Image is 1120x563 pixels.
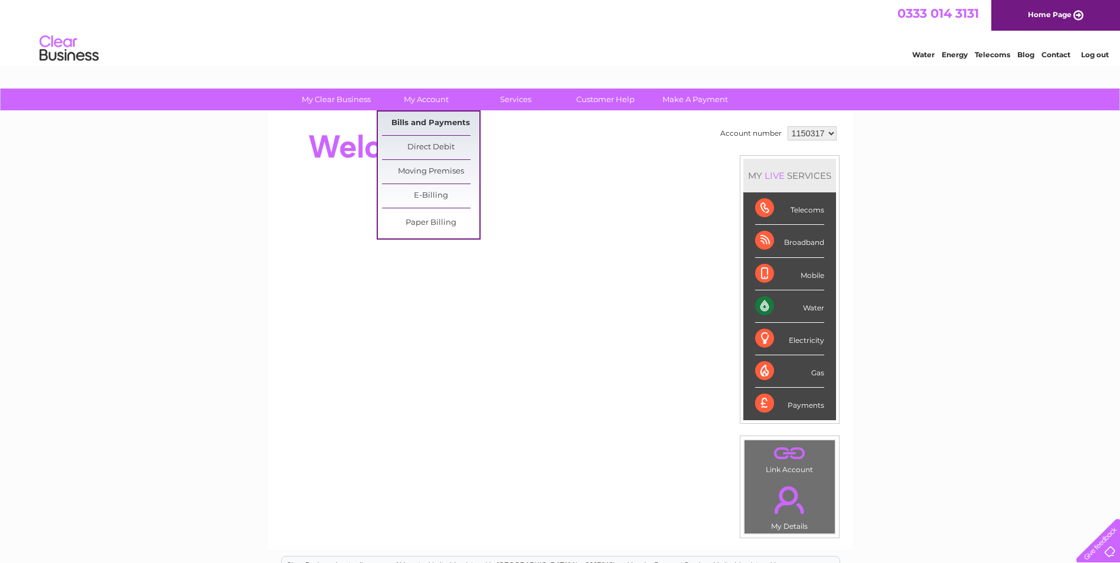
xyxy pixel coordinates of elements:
[467,89,564,110] a: Services
[975,50,1010,59] a: Telecoms
[1041,50,1070,59] a: Contact
[382,211,479,235] a: Paper Billing
[747,443,832,464] a: .
[288,89,385,110] a: My Clear Business
[755,323,824,355] div: Electricity
[755,388,824,420] div: Payments
[377,89,475,110] a: My Account
[762,170,787,181] div: LIVE
[382,136,479,159] a: Direct Debit
[755,290,824,323] div: Water
[382,184,479,208] a: E-Billing
[942,50,968,59] a: Energy
[912,50,935,59] a: Water
[744,440,835,477] td: Link Account
[743,159,836,192] div: MY SERVICES
[755,192,824,225] div: Telecoms
[646,89,744,110] a: Make A Payment
[382,112,479,135] a: Bills and Payments
[747,479,832,521] a: .
[282,6,840,57] div: Clear Business is a trading name of Verastar Limited (registered in [GEOGRAPHIC_DATA] No. 3667643...
[557,89,654,110] a: Customer Help
[1017,50,1034,59] a: Blog
[755,258,824,290] div: Mobile
[39,31,99,67] img: logo.png
[744,476,835,534] td: My Details
[382,160,479,184] a: Moving Premises
[717,123,785,143] td: Account number
[897,6,979,21] a: 0333 014 3131
[755,225,824,257] div: Broadband
[1081,50,1109,59] a: Log out
[755,355,824,388] div: Gas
